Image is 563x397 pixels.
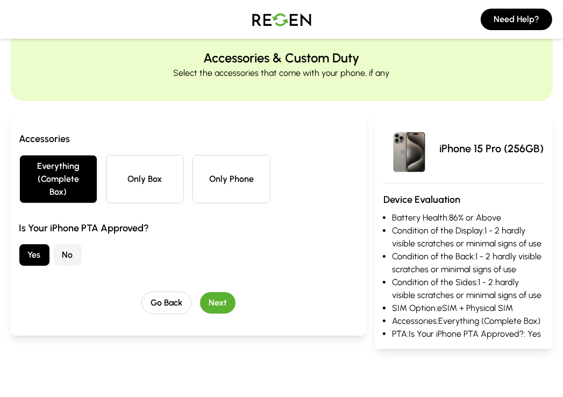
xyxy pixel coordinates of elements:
[392,328,544,341] li: PTA: Is Your iPhone PTA Approved?: Yes
[383,123,435,174] img: iPhone 15 Pro
[204,49,360,67] h2: Accessories & Custom Duty
[392,250,544,276] li: Condition of the Back: 1 - 2 hardly visible scratches or minimal signs of use
[383,192,544,207] h3: Device Evaluation
[481,9,552,30] button: Need Help?
[19,155,97,203] button: Everything (Complete Box)
[392,315,544,328] li: Accessories: Everything (Complete Box)
[244,4,319,34] img: Logo
[19,221,358,236] h3: Is Your iPhone PTA Approved?
[19,244,49,266] button: Yes
[439,141,544,156] p: iPhone 15 Pro (256GB)
[392,276,544,302] li: Condition of the Sides: 1 - 2 hardly visible scratches or minimal signs of use
[54,244,82,266] button: No
[392,224,544,250] li: Condition of the Display: 1 - 2 hardly visible scratches or minimal signs of use
[106,155,184,203] button: Only Box
[200,292,236,314] button: Next
[193,155,270,203] button: Only Phone
[19,131,358,146] h3: Accessories
[392,211,544,224] li: Battery Health: 86% or Above
[141,292,191,314] button: Go Back
[174,67,390,80] p: Select the accessories that come with your phone, if any
[392,302,544,315] li: SIM Option: eSIM + Physical SIM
